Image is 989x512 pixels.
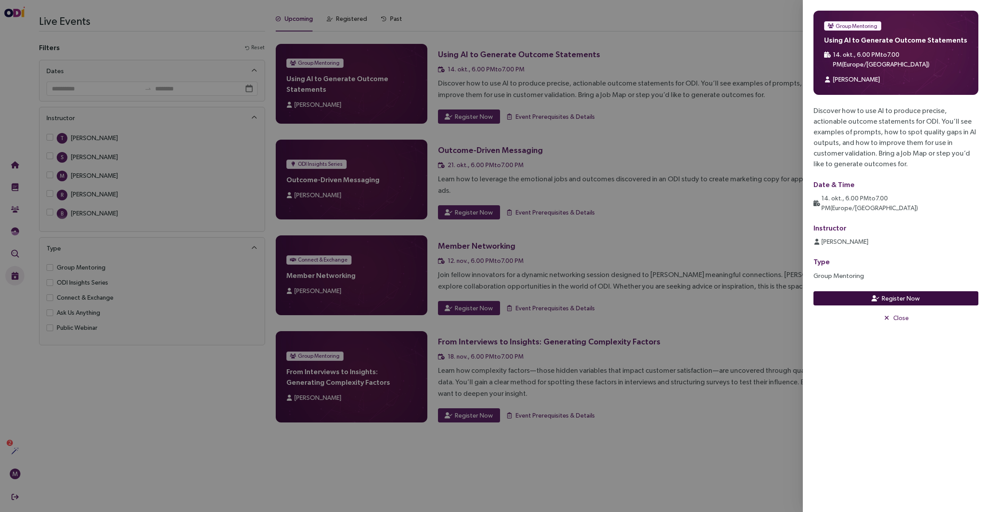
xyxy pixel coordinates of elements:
label: Date & Time [813,180,855,188]
div: [PERSON_NAME] [821,237,868,246]
label: Type [813,258,830,266]
label: Instructor [813,224,846,232]
span: Group Mentoring [836,22,877,31]
h4: Using AI to Generate Outcome Statements [824,36,968,44]
span: Register Now [882,293,920,303]
span: 14. okt., 6.00 PM to 7.00 PM ( Europe/[GEOGRAPHIC_DATA] ) [833,51,930,68]
div: [PERSON_NAME] [833,74,880,84]
span: 14. okt., 6.00 PM to 7.00 PM ( Europe/[GEOGRAPHIC_DATA] ) [821,195,918,211]
div: Discover how to use AI to produce precise, actionable outcome statements for ODI. You’ll see exam... [813,106,978,169]
button: Register Now [813,291,978,305]
p: Group Mentoring [813,270,978,281]
button: Close [813,311,978,325]
span: Close [893,313,909,323]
